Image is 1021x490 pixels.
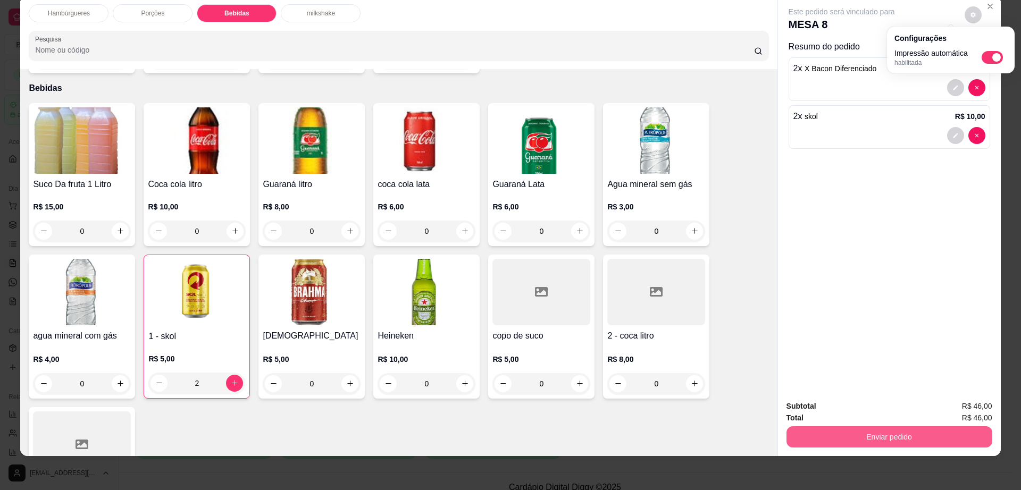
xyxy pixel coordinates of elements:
img: product-image [607,107,705,174]
img: product-image [263,259,361,325]
img: product-image [33,107,131,174]
button: decrease-product-quantity [150,223,167,240]
img: product-image [492,107,590,174]
img: product-image [148,259,245,326]
strong: Subtotal [786,402,816,410]
p: R$ 10,00 [148,201,246,212]
h4: 2 - coca litro [607,330,705,342]
strong: Total [786,413,804,422]
p: Configurações [894,33,1007,44]
p: R$ 5,00 [263,354,361,365]
p: MESA 8 [789,17,895,32]
button: decrease-product-quantity [265,375,282,392]
button: increase-product-quantity [456,375,473,392]
p: Hambúrgueres [48,9,90,18]
p: R$ 5,00 [492,354,590,365]
button: increase-product-quantity [571,223,588,240]
button: decrease-product-quantity [968,79,985,96]
button: increase-product-quantity [227,223,244,240]
button: decrease-product-quantity [609,223,626,240]
p: Resumo do pedido [789,40,990,53]
button: increase-product-quantity [686,223,703,240]
p: Bebidas [29,82,768,95]
img: product-image [148,107,246,174]
label: Automatic updates [982,51,1007,64]
h4: coca cola lata [378,178,475,191]
p: Bebidas [224,9,249,18]
button: decrease-product-quantity [150,375,168,392]
p: R$ 10,00 [955,111,985,122]
button: decrease-product-quantity [35,375,52,392]
button: decrease-product-quantity [947,79,964,96]
h4: copo de suco [492,330,590,342]
img: product-image [263,107,361,174]
p: habilitada [894,58,968,67]
span: skol [805,112,818,121]
button: increase-product-quantity [686,375,703,392]
button: decrease-product-quantity [495,223,512,240]
button: decrease-product-quantity [380,375,397,392]
h4: Guaraná Lata [492,178,590,191]
img: product-image [33,259,131,325]
button: decrease-product-quantity [947,127,964,144]
p: R$ 10,00 [378,354,475,365]
button: increase-product-quantity [226,375,243,392]
p: R$ 4,00 [33,354,131,365]
img: product-image [378,107,475,174]
p: 2 x [793,110,818,123]
p: R$ 3,00 [607,201,705,212]
h4: agua mineral com gás [33,330,131,342]
p: R$ 8,00 [263,201,361,212]
label: Pesquisa [35,35,65,44]
input: Pesquisa [35,45,754,55]
h4: Agua mineral sem gás [607,178,705,191]
p: milkshake [307,9,335,18]
button: decrease-product-quantity [609,375,626,392]
button: decrease-product-quantity [265,223,282,240]
button: Enviar pedido [786,426,992,447]
p: Este pedido será vinculado para [789,6,895,17]
p: R$ 8,00 [607,354,705,365]
button: decrease-product-quantity [965,6,982,23]
p: R$ 6,00 [378,201,475,212]
p: R$ 15,00 [33,201,131,212]
button: decrease-product-quantity [968,127,985,144]
p: R$ 6,00 [492,201,590,212]
p: Impressão automática [894,48,968,58]
button: increase-product-quantity [341,223,358,240]
span: R$ 46,00 [962,400,992,412]
h4: Suco Da fruta 1 Litro [33,178,131,191]
img: product-image [378,259,475,325]
h4: Heineken [378,330,475,342]
h4: 1 - skol [148,330,245,343]
h4: Guaraná litro [263,178,361,191]
span: R$ 46,00 [962,412,992,424]
p: R$ 5,00 [148,353,245,364]
h4: [DEMOGRAPHIC_DATA] [263,330,361,342]
span: X Bacon Diferenciado [805,64,876,73]
p: 2 x [793,62,877,75]
button: increase-product-quantity [341,375,358,392]
h4: Coca cola litro [148,178,246,191]
p: Porções [141,9,164,18]
button: increase-product-quantity [112,375,129,392]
